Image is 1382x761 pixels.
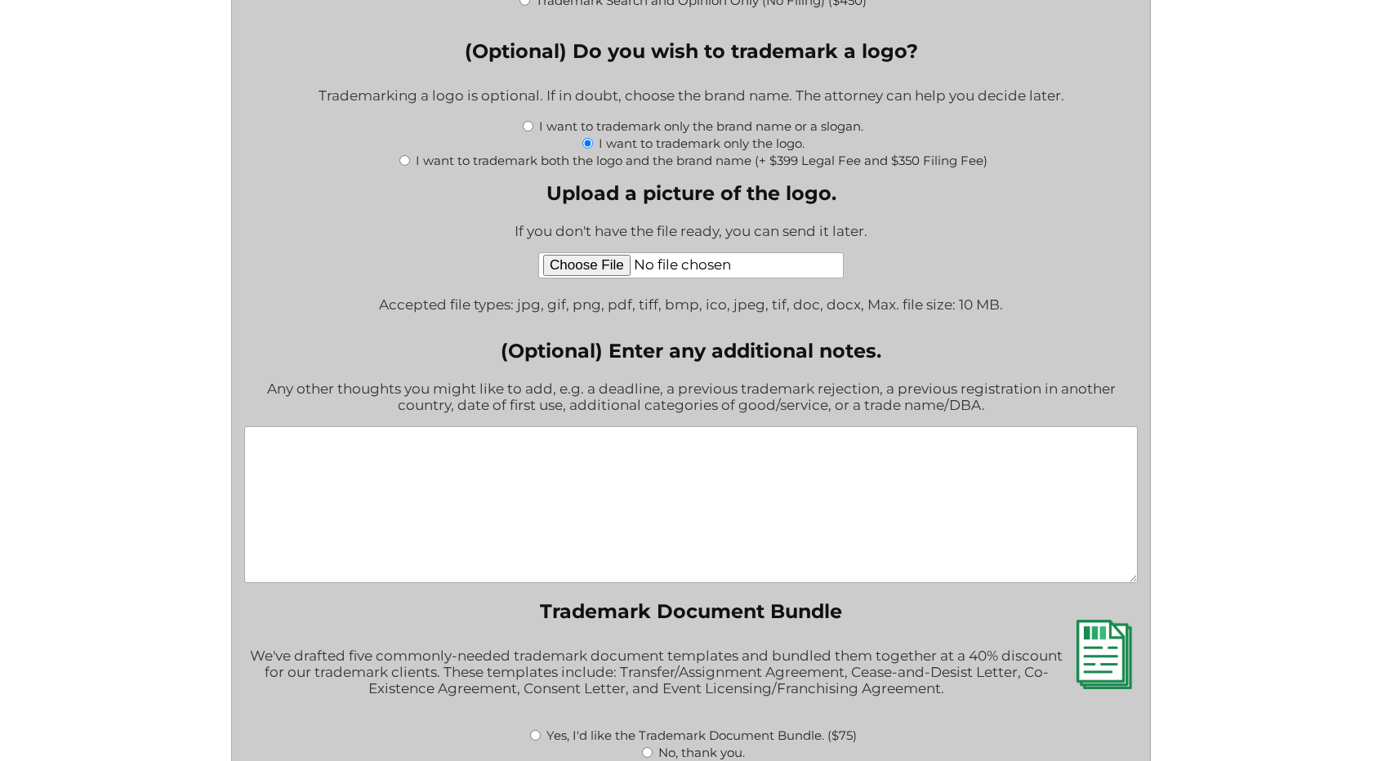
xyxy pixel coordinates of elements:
[416,153,987,168] label: I want to trademark both the logo and the brand name (+ $399 Legal Fee and $350 Filing Fee)
[546,728,857,743] label: Yes, I'd like the Trademark Document Bundle. ($75)
[244,77,1139,117] div: Trademarking a logo is optional. If in doubt, choose the brand name. The attorney can help you de...
[379,212,1003,252] div: If you don't have the file ready, you can send it later.
[599,136,805,151] label: I want to trademark only the logo.
[465,39,918,63] legend: (Optional) Do you wish to trademark a logo?
[658,745,745,760] label: No, thank you.
[1069,620,1139,689] img: Trademark Document Bundle
[244,637,1139,726] div: We've drafted five commonly-needed trademark document templates and bundled them together at a 40...
[379,181,1003,205] label: Upload a picture of the logo.
[379,286,1003,326] span: Accepted file types: jpg, gif, png, pdf, tiff, bmp, ico, jpeg, tif, doc, docx, Max. file size: 10...
[244,339,1139,363] label: (Optional) Enter any additional notes.
[539,118,863,134] label: I want to trademark only the brand name or a slogan.
[244,370,1139,426] div: Any other thoughts you might like to add, e.g. a deadline, a previous trademark rejection, a prev...
[540,599,842,623] legend: Trademark Document Bundle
